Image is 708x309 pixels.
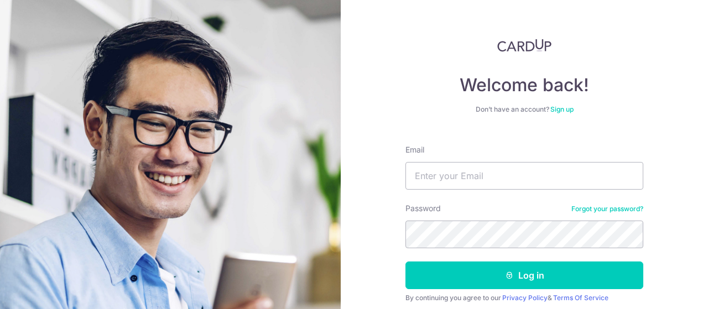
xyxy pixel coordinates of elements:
[571,205,643,213] a: Forgot your password?
[405,203,441,214] label: Password
[405,74,643,96] h4: Welcome back!
[405,105,643,114] div: Don’t have an account?
[405,294,643,302] div: By continuing you agree to our &
[405,162,643,190] input: Enter your Email
[497,39,551,52] img: CardUp Logo
[405,144,424,155] label: Email
[405,261,643,289] button: Log in
[550,105,574,113] a: Sign up
[553,294,608,302] a: Terms Of Service
[502,294,548,302] a: Privacy Policy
